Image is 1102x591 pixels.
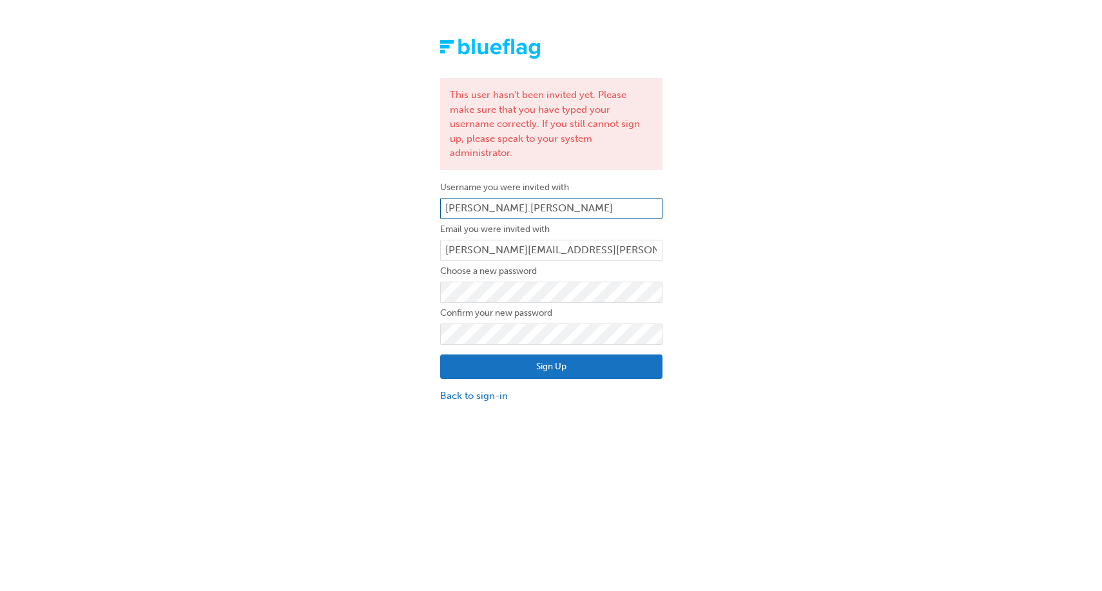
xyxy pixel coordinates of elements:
label: Choose a new password [440,264,662,279]
button: Sign Up [440,354,662,379]
img: Trak [440,39,541,59]
label: Confirm your new password [440,305,662,321]
label: Email you were invited with [440,222,662,237]
a: Back to sign-in [440,389,662,403]
label: Username you were invited with [440,180,662,195]
input: Username [440,198,662,220]
div: This user hasn't been invited yet. Please make sure that you have typed your username correctly. ... [440,78,662,170]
